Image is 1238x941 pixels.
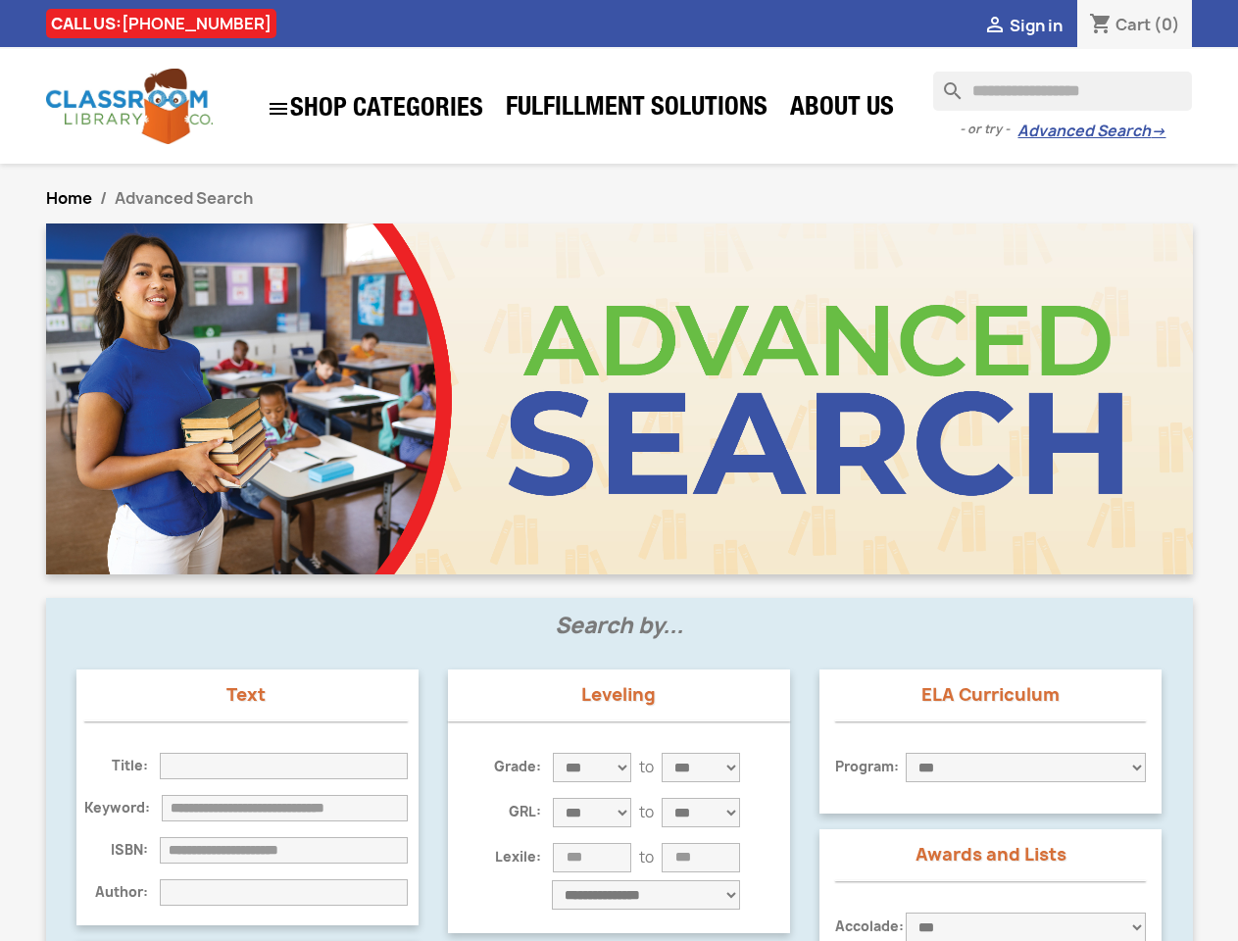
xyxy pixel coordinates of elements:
[639,758,654,777] p: to
[267,97,290,121] i: 
[482,804,553,820] h6: GRL:
[1115,14,1151,35] span: Cart
[1089,14,1113,37] i: shopping_cart
[482,759,553,775] h6: Grade:
[639,803,654,822] p: to
[1151,122,1165,141] span: →
[835,845,1146,865] p: Awards and Lists
[780,90,904,129] a: About Us
[448,685,790,705] p: Leveling
[960,120,1017,139] span: - or try -
[983,15,1063,36] a:  Sign in
[983,15,1007,38] i: 
[46,9,276,38] div: CALL US:
[84,685,409,705] p: Text
[1010,15,1063,36] span: Sign in
[46,223,1193,574] img: CLC_Advanced_Search.jpg
[122,13,272,34] a: [PHONE_NUMBER]
[482,849,553,866] h6: Lexile:
[933,72,957,95] i: search
[933,72,1192,111] input: Search
[115,187,253,209] span: Advanced Search
[1154,14,1180,35] span: (0)
[46,69,213,144] img: Classroom Library Company
[496,90,777,129] a: Fulfillment Solutions
[84,842,161,859] h6: ISBN:
[84,758,161,774] h6: Title:
[835,759,906,775] h6: Program:
[639,848,654,867] p: to
[62,614,1177,661] h1: Search by...
[46,187,92,209] a: Home
[1017,122,1165,141] a: Advanced Search→
[84,884,161,901] h6: Author:
[257,87,493,130] a: SHOP CATEGORIES
[84,800,162,817] h6: Keyword:
[835,685,1146,705] p: ELA Curriculum
[835,918,906,935] h6: Accolade:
